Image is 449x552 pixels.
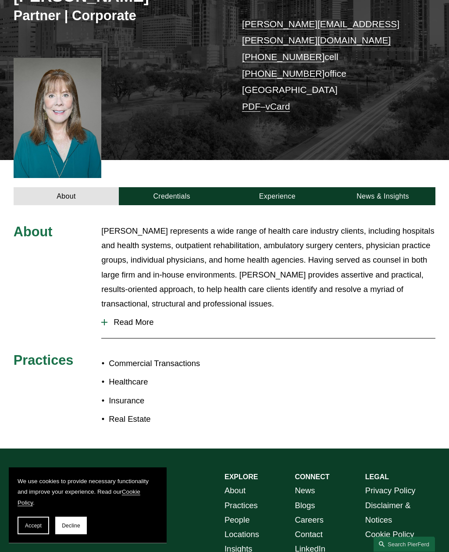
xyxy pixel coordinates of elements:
[295,513,324,527] a: Careers
[9,467,167,543] section: Cookie banner
[101,224,435,311] p: [PERSON_NAME] represents a wide range of health care industry clients, including hospitals and he...
[374,537,435,552] a: Search this site
[242,19,399,46] a: [PERSON_NAME][EMAIL_ADDRESS][PERSON_NAME][DOMAIN_NAME]
[101,311,435,334] button: Read More
[55,517,87,534] button: Decline
[224,513,249,527] a: People
[242,69,324,79] a: [PHONE_NUMBER]
[107,318,435,328] span: Read More
[109,412,224,427] p: Real Estate
[224,188,330,206] a: Experience
[14,188,119,206] a: About
[224,484,246,498] a: About
[266,102,290,112] a: vCard
[14,224,53,240] span: About
[119,188,224,206] a: Credentials
[18,517,49,534] button: Accept
[365,499,435,527] a: Disclaimer & Notices
[224,474,258,481] strong: EXPLORE
[62,523,80,529] span: Decline
[365,484,416,498] a: Privacy Policy
[109,375,224,389] p: Healthcare
[242,16,418,115] p: cell office [GEOGRAPHIC_DATA] –
[25,523,42,529] span: Accept
[109,356,224,371] p: Commercial Transactions
[242,102,260,112] a: PDF
[224,499,258,513] a: Practices
[224,527,259,542] a: Locations
[18,488,140,506] a: Cookie Policy
[14,8,189,25] h3: Partner | Corporate
[109,394,224,408] p: Insurance
[295,484,315,498] a: News
[242,52,324,62] a: [PHONE_NUMBER]
[295,474,329,481] strong: CONNECT
[365,474,389,481] strong: LEGAL
[14,353,74,368] span: Practices
[18,476,158,508] p: We use cookies to provide necessary functionality and improve your experience. Read our .
[295,499,315,513] a: Blogs
[365,527,414,542] a: Cookie Policy
[330,188,436,206] a: News & Insights
[295,527,323,542] a: Contact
